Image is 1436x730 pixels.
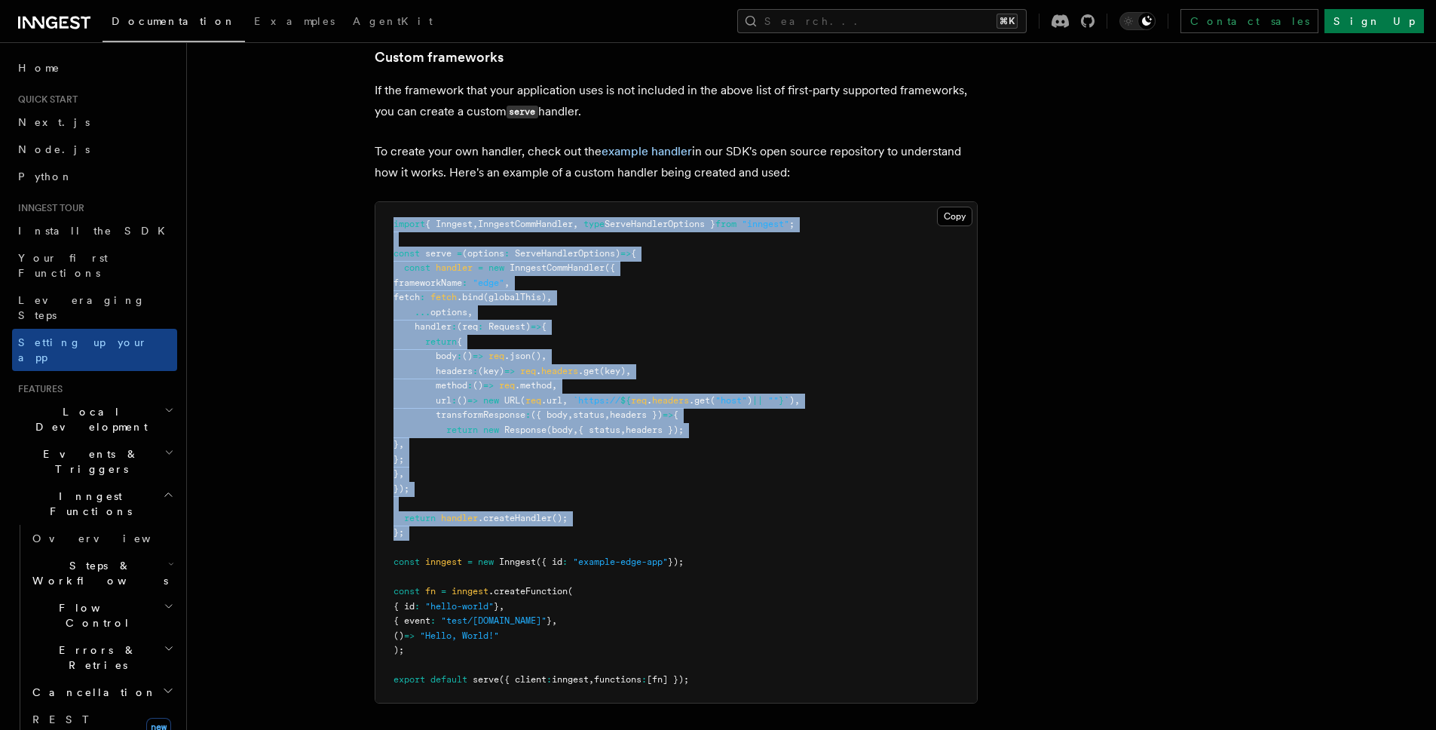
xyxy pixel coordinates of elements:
[599,366,626,376] span: (key)
[26,552,177,594] button: Steps & Workflows
[457,248,462,259] span: =
[245,5,344,41] a: Examples
[541,351,547,361] span: ,
[578,366,599,376] span: .get
[747,395,752,406] span: )
[742,219,789,229] span: "inngest"
[26,558,168,588] span: Steps & Workflows
[504,278,510,288] span: ,
[536,366,541,376] span: .
[520,366,536,376] span: req
[525,321,531,332] span: )
[478,321,483,332] span: :
[562,557,568,567] span: :
[462,351,473,361] span: ()
[631,248,636,259] span: {
[425,336,457,347] span: return
[626,425,684,435] span: headers });
[436,380,467,391] span: method
[353,15,433,27] span: AgentKit
[393,483,409,494] span: });
[520,395,525,406] span: (
[937,207,972,226] button: Copy
[26,679,177,706] button: Cancellation
[415,321,452,332] span: handler
[620,395,631,406] span: ${
[12,94,78,106] span: Quick start
[541,366,578,376] span: headers
[393,292,420,302] span: fetch
[12,136,177,163] a: Node.js
[610,409,663,420] span: headers })
[1324,9,1424,33] a: Sign Up
[467,307,473,317] span: ,
[499,601,504,612] span: ,
[12,202,84,214] span: Inngest tour
[26,643,164,673] span: Errors & Retries
[446,425,478,435] span: return
[430,292,457,302] span: fetch
[404,630,415,641] span: =>
[393,527,404,538] span: };
[752,395,763,406] span: ||
[462,248,504,259] span: (options
[737,9,1027,33] button: Search...⌘K
[457,336,462,347] span: {
[507,106,538,118] code: serve
[473,674,499,685] span: serve
[605,262,615,273] span: ({
[589,674,594,685] span: ,
[525,395,541,406] span: req
[393,219,425,229] span: import
[441,586,446,597] span: =
[457,395,467,406] span: ()
[18,116,90,128] span: Next.js
[393,248,420,259] span: const
[531,409,568,420] span: ({ body
[626,366,631,376] span: ,
[615,248,620,259] span: )
[436,409,525,420] span: transformResponse
[689,395,710,406] span: .get
[663,409,673,420] span: =>
[573,557,668,567] span: "example-edge-app"
[504,366,515,376] span: =>
[425,557,462,567] span: inngest
[430,674,467,685] span: default
[715,219,736,229] span: from
[605,219,715,229] span: ServeHandlerOptions }
[18,143,90,155] span: Node.js
[425,248,452,259] span: serve
[478,513,552,523] span: .createHandler
[583,219,605,229] span: type
[399,468,404,479] span: ,
[478,262,483,273] span: =
[420,630,499,641] span: "Hello, World!"
[504,425,547,435] span: Response
[515,380,552,391] span: .method
[457,321,478,332] span: (req
[393,278,462,288] span: frameworkName
[647,395,652,406] span: .
[12,54,177,81] a: Home
[647,674,689,685] span: [fn] });
[425,219,473,229] span: { Inngest
[393,468,399,479] span: }
[12,163,177,190] a: Python
[499,557,536,567] span: Inngest
[420,292,425,302] span: :
[436,351,457,361] span: body
[473,366,478,376] span: :
[393,439,399,449] span: }
[452,395,457,406] span: :
[430,307,467,317] span: options
[415,601,420,612] span: :
[547,292,552,302] span: ,
[12,329,177,371] a: Setting up your app
[457,351,462,361] span: :
[779,395,784,406] span: }
[504,248,510,259] span: :
[494,601,499,612] span: }
[504,395,520,406] span: URL
[12,489,163,519] span: Inngest Functions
